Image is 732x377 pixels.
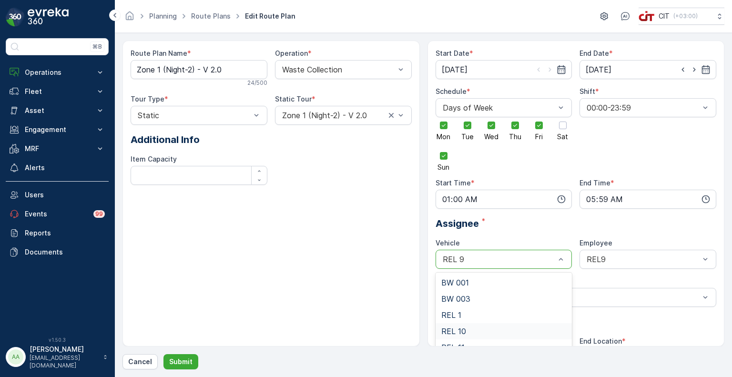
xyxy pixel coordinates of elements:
[247,79,267,87] p: 24 / 500
[436,49,469,57] label: Start Date
[441,311,461,319] span: REL 1
[436,216,479,231] span: Assignee
[95,210,103,218] p: 99
[8,349,23,365] div: AA
[131,132,200,147] span: Additional Info
[243,11,297,21] span: Edit Route Plan
[25,87,90,96] p: Fleet
[579,337,622,345] label: End Location
[509,133,521,140] span: Thu
[436,315,717,329] p: Important Locations
[436,239,460,247] label: Vehicle
[441,295,470,303] span: BW 003
[436,87,467,95] label: Schedule
[275,49,308,57] label: Operation
[6,204,109,224] a: Events99
[6,224,109,243] a: Reports
[441,327,466,336] span: REL 10
[92,43,102,51] p: ⌘B
[639,11,655,21] img: cit-logo_pOk6rL0.png
[6,337,109,343] span: v 1.50.3
[579,239,612,247] label: Employee
[275,95,312,103] label: Static Tour
[6,185,109,204] a: Users
[579,49,609,57] label: End Date
[25,125,90,134] p: Engagement
[30,354,98,369] p: [EMAIL_ADDRESS][DOMAIN_NAME]
[557,133,568,140] span: Sat
[436,179,471,187] label: Start Time
[30,345,98,354] p: [PERSON_NAME]
[673,12,698,20] p: ( +03:00 )
[25,68,90,77] p: Operations
[163,354,198,369] button: Submit
[25,144,90,153] p: MRF
[149,12,177,20] a: Planning
[25,228,105,238] p: Reports
[579,87,595,95] label: Shift
[6,139,109,158] button: MRF
[169,357,193,367] p: Submit
[437,164,449,171] span: Sun
[124,14,135,22] a: Homepage
[25,247,105,257] p: Documents
[6,63,109,82] button: Operations
[639,8,724,25] button: CIT(+03:00)
[437,133,450,140] span: Mon
[131,95,164,103] label: Tour Type
[461,133,474,140] span: Tue
[6,82,109,101] button: Fleet
[25,106,90,115] p: Asset
[131,155,177,163] label: Item Capacity
[579,60,716,79] input: dd/mm/yyyy
[579,179,610,187] label: End Time
[6,243,109,262] a: Documents
[484,133,498,140] span: Wed
[6,120,109,139] button: Engagement
[191,12,231,20] a: Route Plans
[441,343,465,352] span: REL 11
[436,60,572,79] input: dd/mm/yyyy
[6,8,25,27] img: logo
[535,133,543,140] span: Fri
[441,278,469,287] span: BW 001
[25,163,105,173] p: Alerts
[25,209,88,219] p: Events
[122,354,158,369] button: Cancel
[6,345,109,369] button: AA[PERSON_NAME][EMAIL_ADDRESS][DOMAIN_NAME]
[28,8,69,27] img: logo_dark-DEwI_e13.png
[128,357,152,367] p: Cancel
[6,158,109,177] a: Alerts
[6,101,109,120] button: Asset
[659,11,670,21] p: CIT
[131,49,187,57] label: Route Plan Name
[25,190,105,200] p: Users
